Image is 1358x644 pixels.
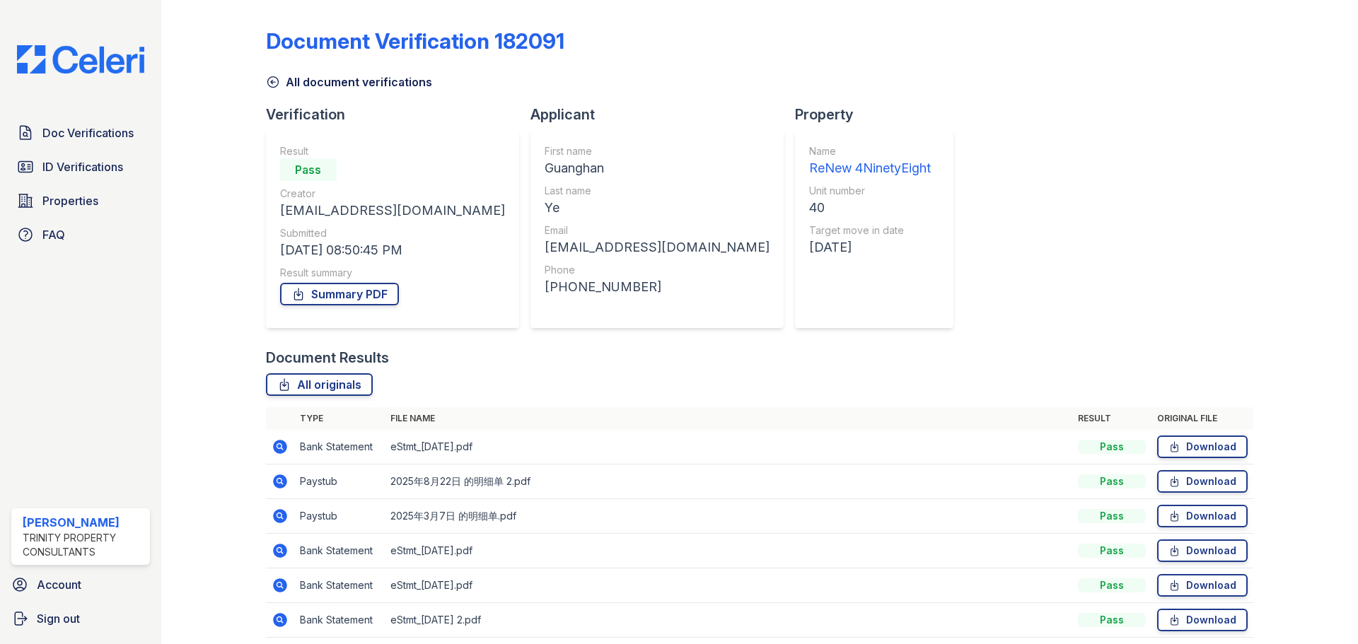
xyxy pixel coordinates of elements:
[280,187,505,201] div: Creator
[266,373,373,396] a: All originals
[37,576,81,593] span: Account
[11,153,150,181] a: ID Verifications
[280,226,505,240] div: Submitted
[385,499,1072,534] td: 2025年3月7日 的明细单.pdf
[294,568,385,603] td: Bank Statement
[809,223,931,238] div: Target move in date
[1078,440,1146,454] div: Pass
[385,568,1072,603] td: eStmt_[DATE].pdf
[809,198,931,218] div: 40
[294,464,385,499] td: Paystub
[385,407,1072,430] th: File name
[6,570,156,599] a: Account
[11,119,150,147] a: Doc Verifications
[809,238,931,257] div: [DATE]
[23,514,144,531] div: [PERSON_NAME]
[42,192,98,209] span: Properties
[294,603,385,638] td: Bank Statement
[23,531,144,559] div: Trinity Property Consultants
[294,407,385,430] th: Type
[385,464,1072,499] td: 2025年8月22日 的明细单 2.pdf
[280,283,399,305] a: Summary PDF
[545,198,770,218] div: Ye
[11,221,150,249] a: FAQ
[385,534,1072,568] td: eStmt_[DATE].pdf
[545,238,770,257] div: [EMAIL_ADDRESS][DOMAIN_NAME]
[545,277,770,297] div: [PHONE_NUMBER]
[1157,609,1248,631] a: Download
[294,499,385,534] td: Paystub
[42,158,123,175] span: ID Verifications
[280,144,505,158] div: Result
[280,201,505,221] div: [EMAIL_ADDRESS][DOMAIN_NAME]
[385,430,1072,464] td: eStmt_[DATE].pdf
[11,187,150,215] a: Properties
[1078,509,1146,523] div: Pass
[1078,544,1146,558] div: Pass
[1078,613,1146,627] div: Pass
[37,610,80,627] span: Sign out
[795,105,965,124] div: Property
[280,158,337,181] div: Pass
[1151,407,1253,430] th: Original file
[1157,574,1248,597] a: Download
[809,158,931,178] div: ReNew 4NinetyEight
[1072,407,1151,430] th: Result
[545,144,770,158] div: First name
[280,266,505,280] div: Result summary
[809,144,931,178] a: Name ReNew 4NinetyEight
[545,263,770,277] div: Phone
[545,158,770,178] div: Guanghan
[530,105,795,124] div: Applicant
[266,74,432,90] a: All document verifications
[294,534,385,568] td: Bank Statement
[42,226,65,243] span: FAQ
[6,604,156,633] a: Sign out
[809,144,931,158] div: Name
[280,240,505,260] div: [DATE] 08:50:45 PM
[1157,505,1248,527] a: Download
[1078,578,1146,592] div: Pass
[1157,539,1248,562] a: Download
[385,603,1072,638] td: eStmt_[DATE] 2.pdf
[1157,470,1248,493] a: Download
[266,28,564,54] div: Document Verification 182091
[1157,435,1248,458] a: Download
[6,45,156,74] img: CE_Logo_Blue-a8612792a0a2168367f1c8372b55b34899dd931a85d93a1a3d3e32e68fde9ad4.png
[266,348,389,368] div: Document Results
[809,184,931,198] div: Unit number
[294,430,385,464] td: Bank Statement
[1078,474,1146,488] div: Pass
[42,124,134,141] span: Doc Verifications
[266,105,530,124] div: Verification
[545,223,770,238] div: Email
[545,184,770,198] div: Last name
